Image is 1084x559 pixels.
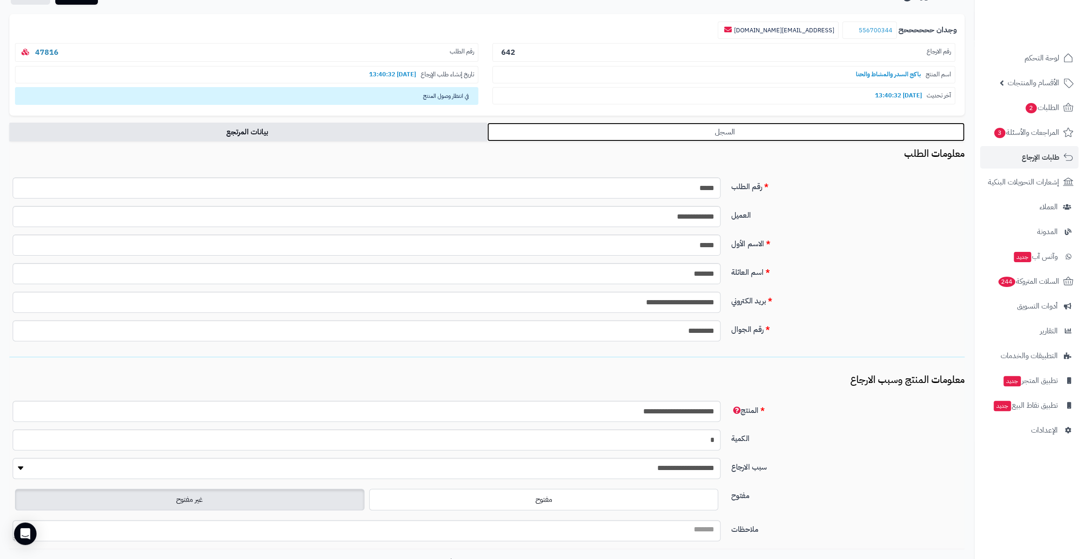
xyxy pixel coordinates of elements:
a: التطبيقات والخدمات [980,345,1078,367]
a: [EMAIL_ADDRESS][DOMAIN_NAME] [734,26,834,35]
a: تطبيق المتجرجديد [980,369,1078,392]
span: التطبيقات والخدمات [1001,349,1058,362]
span: رقم الارجاع [927,47,951,58]
span: إشعارات التحويلات البنكية [988,176,1059,189]
span: المنتج [731,405,758,416]
span: وآتس آب [1013,250,1058,263]
span: التقارير [1040,324,1058,338]
label: الاسم الأول [728,235,968,250]
a: التقارير [980,320,1078,342]
span: تطبيق نقاط البيع [993,399,1058,412]
span: السلات المتروكة [997,275,1059,288]
span: أدوات التسويق [1017,300,1058,313]
span: تاريخ إنشاء طلب الإرجاع [421,70,474,79]
span: لوحة التحكم [1025,51,1059,65]
span: في انتظار وصول المنتج [15,87,478,105]
span: مفتوح [535,494,552,505]
a: السلات المتروكة244 [980,270,1078,293]
a: إشعارات التحويلات البنكية [980,171,1078,193]
h3: معلومات المنتج وسبب الارجاع [9,375,965,385]
span: المدونة [1037,225,1058,238]
span: اسم المنتج [926,70,951,79]
a: المدونة [980,221,1078,243]
a: المراجعات والأسئلة3 [980,121,1078,144]
b: باكج السدر والمشاط والحنا [851,70,926,79]
label: مفتوح [728,486,968,501]
label: الكمية [728,429,968,444]
a: وآتس آبجديد [980,245,1078,268]
label: رقم الطلب [728,177,968,192]
a: تطبيق نقاط البيعجديد [980,394,1078,417]
a: السجل [487,123,965,141]
span: 2 [1025,103,1037,114]
label: اسم العائلة [728,263,968,278]
span: جديد [1003,376,1021,386]
label: رقم الجوال [728,320,968,335]
b: 642 [501,47,515,58]
span: الطلبات [1025,101,1059,114]
h3: معلومات الطلب [9,148,965,159]
span: آخر تحديث [927,91,951,100]
span: تطبيق المتجر [1002,374,1058,387]
span: غير مفتوح [176,494,203,505]
span: جديد [1014,252,1031,262]
span: طلبات الإرجاع [1022,151,1059,164]
a: 47816 [35,47,59,58]
span: جديد [994,401,1011,411]
span: 244 [997,276,1016,287]
b: وجدان ححححححح [898,25,957,36]
span: الأقسام والمنتجات [1008,76,1059,89]
a: بيانات المرتجع [9,123,487,141]
span: المراجعات والأسئلة [993,126,1059,139]
label: بريد الكتروني [728,292,968,307]
a: طلبات الإرجاع [980,146,1078,169]
a: الإعدادات [980,419,1078,441]
b: [DATE] 13:40:32 [870,91,927,100]
span: العملاء [1039,200,1058,213]
a: 556700344 [859,26,892,35]
b: [DATE] 13:40:32 [364,70,421,79]
a: الطلبات2 [980,96,1078,119]
label: سبب الارجاع [728,458,968,473]
label: العميل [728,206,968,221]
label: ملاحظات [728,520,968,535]
a: لوحة التحكم [980,47,1078,69]
a: العملاء [980,196,1078,218]
div: Open Intercom Messenger [14,522,37,545]
img: logo-2.png [1020,7,1075,27]
span: 3 [994,127,1006,139]
a: أدوات التسويق [980,295,1078,317]
span: رقم الطلب [450,47,474,58]
span: الإعدادات [1031,424,1058,437]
